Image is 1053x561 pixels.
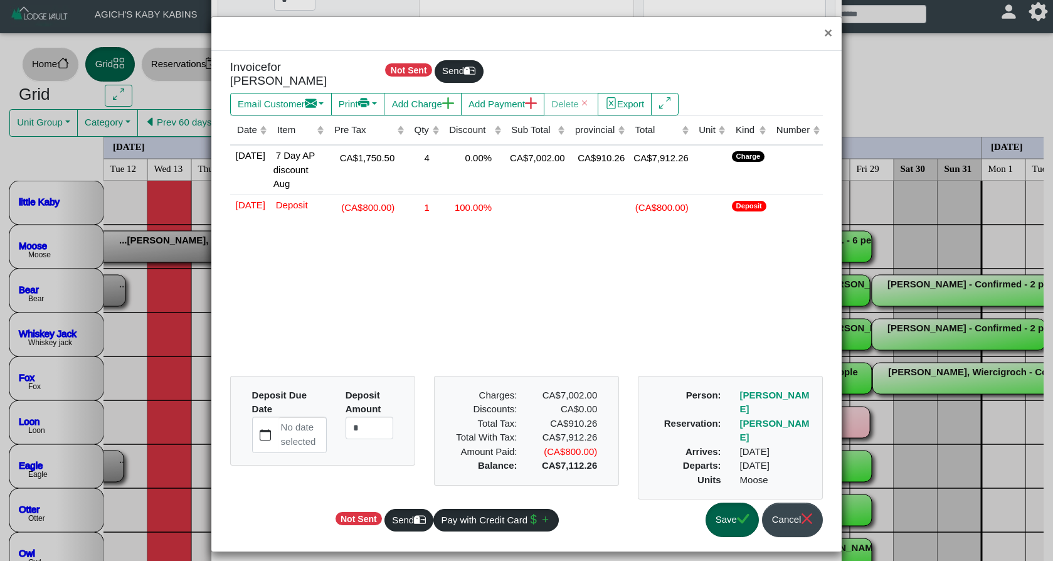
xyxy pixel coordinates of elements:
h5: Invoice [230,60,364,88]
span: [DATE] [233,197,265,210]
div: 4 [410,149,439,166]
span: 7 Day AP discount Aug [273,147,315,189]
div: Pre Tax [334,123,394,137]
button: Email Customerenvelope fill [230,93,332,115]
b: Arrives: [685,446,721,457]
div: 0.00% [445,149,501,166]
div: Kind [736,123,756,137]
b: Person: [686,390,721,400]
div: [DATE] [731,459,820,473]
span: Deposit [273,197,308,210]
div: (CA$800.00) [631,198,689,215]
b: Balance: [478,460,517,471]
button: Pay with Credit Cardcurrency dollarplus [433,509,559,532]
div: Date [237,123,257,137]
div: Charges: [447,388,527,403]
div: Number [776,123,810,137]
b: Deposit Amount [346,390,381,415]
div: Sub Total [511,123,554,137]
svg: file excel [605,97,617,109]
div: CA$910.26 [536,417,597,431]
svg: arrows angle expand [659,97,671,109]
span: [DATE] [233,147,265,161]
svg: plus lg [442,97,454,109]
svg: x [801,513,813,525]
div: Discount [449,123,491,137]
div: Item [277,123,314,137]
b: Reservation: [664,418,721,429]
div: 1 [410,198,439,215]
svg: mailbox2 [414,513,426,525]
svg: envelope fill [305,97,317,109]
svg: plus lg [525,97,537,109]
svg: check [737,513,749,525]
div: Total Tax: [447,417,527,431]
b: Units [697,474,721,485]
div: Moose [731,473,820,488]
svg: currency dollar [527,513,539,525]
button: Printprinter fill [331,93,385,115]
div: (CA$800.00) [331,198,405,215]
svg: printer fill [358,97,370,109]
div: [DATE] [731,445,820,459]
b: CA$7,112.26 [542,460,597,471]
div: Amount Paid: [447,445,527,459]
span: Not Sent [385,63,432,77]
svg: mailbox2 [464,65,476,77]
svg: plus [539,513,551,525]
b: Departs: [683,460,721,471]
div: Unit [699,123,716,137]
div: Discounts: [447,402,527,417]
b: Deposit Due Date [252,390,307,415]
button: calendar [253,417,278,452]
a: [PERSON_NAME] [740,390,810,415]
button: Add Chargeplus lg [384,93,461,115]
div: Qty [415,123,429,137]
button: Savecheck [706,503,759,537]
div: CA$910.26 [571,149,625,166]
label: No date selected [278,417,326,452]
div: CA$7,912.26 [631,149,689,166]
div: CA$0.00 [526,402,606,417]
div: CA$7,912.26 [526,430,606,445]
div: 100.00% [445,198,501,215]
svg: calendar [260,429,272,441]
a: [PERSON_NAME] [740,418,810,443]
div: CA$1,750.50 [331,149,405,166]
div: Total With Tax: [447,430,527,445]
button: arrows angle expand [651,93,678,115]
button: Close [815,17,842,50]
div: CA$7,002.00 [507,149,565,166]
span: Not Sent [336,512,383,525]
div: (CA$800.00) [526,445,606,459]
button: Deletex [544,93,598,115]
button: Sendmailbox2 [384,509,433,532]
button: Sendmailbox2 [435,60,484,83]
div: Total [635,123,679,137]
button: Cancelx [762,503,823,537]
div: provincial [575,123,615,137]
button: Add Paymentplus lg [461,93,544,115]
span: CA$7,002.00 [542,390,598,400]
span: for [PERSON_NAME] [230,60,327,88]
button: file excelExport [598,93,652,115]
